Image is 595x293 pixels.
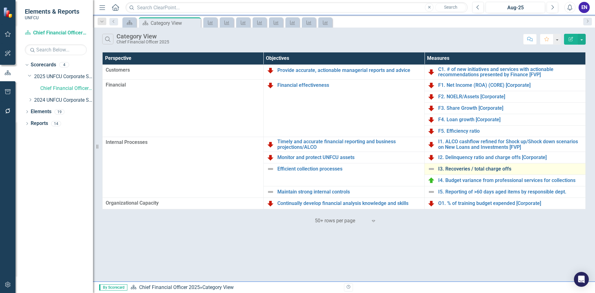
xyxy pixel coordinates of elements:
[425,163,586,175] td: Double-Click to Edit Right Click for Context Menu
[31,120,48,127] a: Reports
[277,82,421,88] a: Financial effectiveness
[263,137,425,152] td: Double-Click to Edit Right Click for Context Menu
[263,163,425,186] td: Double-Click to Edit Right Click for Context Menu
[263,186,425,198] td: Double-Click to Edit Right Click for Context Menu
[425,103,586,114] td: Double-Click to Edit Right Click for Context Menu
[425,137,586,152] td: Double-Click to Edit Right Click for Context Menu
[425,126,586,137] td: Double-Click to Edit Right Click for Context Menu
[425,91,586,103] td: Double-Click to Edit Right Click for Context Menu
[25,8,79,15] span: Elements & Reports
[277,201,421,206] a: Continually develop financial analysis knowledge and skills
[40,85,93,92] a: Chief Financial Officer 2025
[51,121,61,126] div: 14
[438,201,582,206] a: O1. % of training budget expended [Corporate]
[438,128,582,134] a: F5. Efficiency ratio
[3,7,14,18] img: ClearPoint Strategy
[106,82,260,89] span: Financial
[428,68,435,76] img: Below Plan
[438,189,582,195] a: I5. Reporting of >60 days aged items by responsible dept.
[202,284,234,290] div: Category View
[267,165,274,173] img: Not Defined
[99,284,127,291] span: By Scorecard
[263,152,425,163] td: Double-Click to Edit Right Click for Context Menu
[117,33,169,40] div: Category View
[486,2,545,13] button: Aug-25
[151,19,199,27] div: Category View
[267,200,274,207] img: Below Plan
[277,68,421,73] a: Provide accurate, actionable managerial reports and advice
[263,80,425,137] td: Double-Click to Edit Right Click for Context Menu
[425,198,586,209] td: Double-Click to Edit Right Click for Context Menu
[59,62,69,68] div: 4
[428,188,435,196] img: Not Defined
[428,165,435,173] img: Not Defined
[34,97,93,104] a: 2024 UNFCU Corporate Scorecard
[103,80,264,137] td: Double-Click to Edit
[103,198,264,209] td: Double-Click to Edit
[55,109,64,114] div: 19
[425,80,586,91] td: Double-Click to Edit Right Click for Context Menu
[428,104,435,112] img: Below Plan
[438,139,582,150] a: I1. ALCO cashflow refined for Shock up/Shock down scenarios on New Loans and Investments [FVP]
[428,141,435,148] img: Below Plan
[267,188,274,196] img: Not Defined
[31,108,51,115] a: Elements
[25,44,87,55] input: Search Below...
[267,67,274,74] img: Below Plan
[31,61,56,69] a: Scorecards
[425,186,586,198] td: Double-Click to Edit Right Click for Context Menu
[25,29,87,37] a: Chief Financial Officer 2025
[428,154,435,161] img: Below Plan
[574,272,589,287] div: Open Intercom Messenger
[103,137,264,198] td: Double-Click to Edit
[267,82,274,89] img: Below Plan
[444,5,457,10] span: Search
[139,284,200,290] a: Chief Financial Officer 2025
[267,141,274,148] img: Below Plan
[438,178,582,183] a: I4. Budget variance from professional services for collections
[438,67,582,78] a: C1. # of new initiatives and services with actionable recommendations presented by Finance [FVP]
[106,139,260,146] span: Internal Processes
[277,166,421,172] a: Efficient collection processes
[126,2,468,13] input: Search ClearPoint...
[438,117,582,122] a: F4. Loan growth [Corporate]
[106,67,260,74] span: Customers
[277,189,421,195] a: Maintain strong internal controls
[435,3,466,12] button: Search
[425,64,586,79] td: Double-Click to Edit Right Click for Context Menu
[428,93,435,100] img: Below Plan
[106,200,260,207] span: Organizational Capacity
[438,105,582,111] a: F3. Share Growth [Corporate]
[428,177,435,184] img: On Target
[438,155,582,160] a: I2. Delinquency ratio and charge offs [Corporate]
[428,200,435,207] img: Below Plan
[103,64,264,79] td: Double-Click to Edit
[130,284,339,291] div: »
[263,64,425,79] td: Double-Click to Edit Right Click for Context Menu
[428,82,435,89] img: Below Plan
[438,166,582,172] a: I3. Recoveries / total charge offs
[425,152,586,163] td: Double-Click to Edit Right Click for Context Menu
[117,40,169,44] div: Chief Financial Officer 2025
[438,94,582,100] a: F2. NOELR/Assets [Corporate]
[428,127,435,135] img: Below Plan
[579,2,590,13] button: EN
[263,198,425,209] td: Double-Click to Edit Right Click for Context Menu
[428,116,435,123] img: Below Plan
[425,175,586,186] td: Double-Click to Edit Right Click for Context Menu
[25,15,79,20] small: UNFCU
[488,4,543,11] div: Aug-25
[34,73,93,80] a: 2025 UNFCU Corporate Scorecard
[267,154,274,161] img: Below Plan
[425,114,586,126] td: Double-Click to Edit Right Click for Context Menu
[277,155,421,160] a: Monitor and protect UNFCU assets
[277,139,421,150] a: Timely and accurate financial reporting and business projections/ALCO
[438,82,582,88] a: F1. Net Income (ROA) (CORE) [Corporate]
